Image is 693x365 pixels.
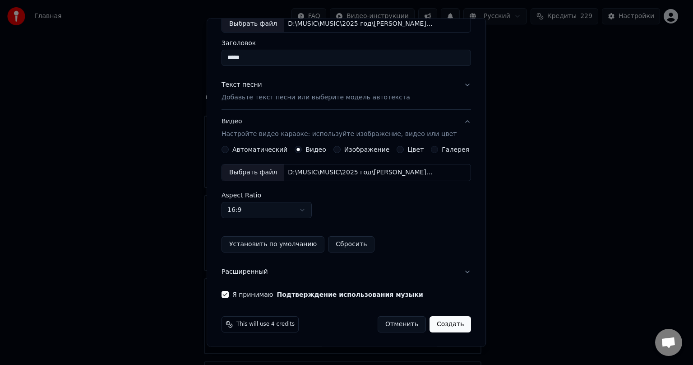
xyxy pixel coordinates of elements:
button: Установить по умолчанию [222,236,324,253]
div: D:\MUSIC\MUSIC\2025 год\[PERSON_NAME]\Muddy\HEVC\Muddy.mp4 [284,19,438,28]
label: Видео [305,146,326,153]
label: Aspect Ratio [222,192,471,198]
div: Выбрать файл [222,16,284,32]
div: D:\MUSIC\MUSIC\2025 год\[PERSON_NAME]\Muddy\HEVC\Muddy.mp4 [284,168,438,177]
label: Галерея [442,146,470,153]
label: Цвет [408,146,424,153]
button: Расширенный [222,260,471,284]
button: ВидеоНастройте видео караоке: используйте изображение, видео или цвет [222,110,471,146]
label: Изображение [344,146,390,153]
button: Я принимаю [277,291,423,298]
button: Сбросить [328,236,375,253]
label: Заголовок [222,40,471,46]
button: Создать [430,316,471,332]
div: ВидеоНастройте видео караоке: используйте изображение, видео или цвет [222,146,471,260]
p: Добавьте текст песни или выберите модель автотекста [222,93,410,102]
div: Текст песни [222,80,262,89]
div: Видео [222,117,457,139]
label: Автоматический [232,146,287,153]
button: Отменить [378,316,426,332]
button: Текст песниДобавьте текст песни или выберите модель автотекста [222,73,471,109]
p: Настройте видео караоке: используйте изображение, видео или цвет [222,130,457,139]
span: This will use 4 credits [236,321,295,328]
label: Я принимаю [232,291,423,298]
div: Выбрать файл [222,164,284,181]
